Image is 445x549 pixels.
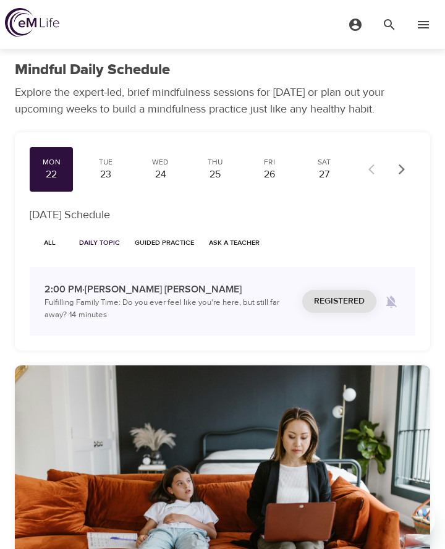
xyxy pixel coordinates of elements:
[376,287,406,317] span: Remind me when a class goes live every Monday at 2:00 PM
[74,233,125,252] button: Daily Topic
[204,233,265,252] button: Ask a Teacher
[15,61,170,79] h1: Mindful Daily Schedule
[338,7,372,41] button: menu
[89,168,122,182] div: 23
[406,7,440,41] button: menu
[30,233,69,252] button: All
[5,8,59,37] img: logo
[130,233,199,252] button: Guided Practice
[372,7,406,41] button: menu
[44,282,292,297] p: 2:00 PM · [PERSON_NAME] [PERSON_NAME]
[135,237,194,249] span: Guided Practice
[253,168,286,182] div: 26
[209,237,260,249] span: Ask a Teacher
[308,157,341,168] div: Sat
[15,84,430,117] p: Explore the expert-led, brief mindfulness sessions for [DATE] or plan out your upcoming weeks to ...
[79,237,120,249] span: Daily Topic
[35,168,68,182] div: 22
[89,157,122,168] div: Tue
[35,237,64,249] span: All
[396,500,435,539] iframe: Button to launch messaging window
[30,206,415,223] p: [DATE] Schedule
[302,290,376,313] button: Registered
[198,157,232,168] div: Thu
[144,168,177,182] div: 24
[253,157,286,168] div: Fri
[35,157,68,168] div: Mon
[198,168,232,182] div: 25
[314,294,365,309] span: Registered
[308,168,341,182] div: 27
[44,297,292,321] p: Fulfilling Family Time: Do you ever feel like you're here, but still far away? · 14 minutes
[144,157,177,168] div: Wed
